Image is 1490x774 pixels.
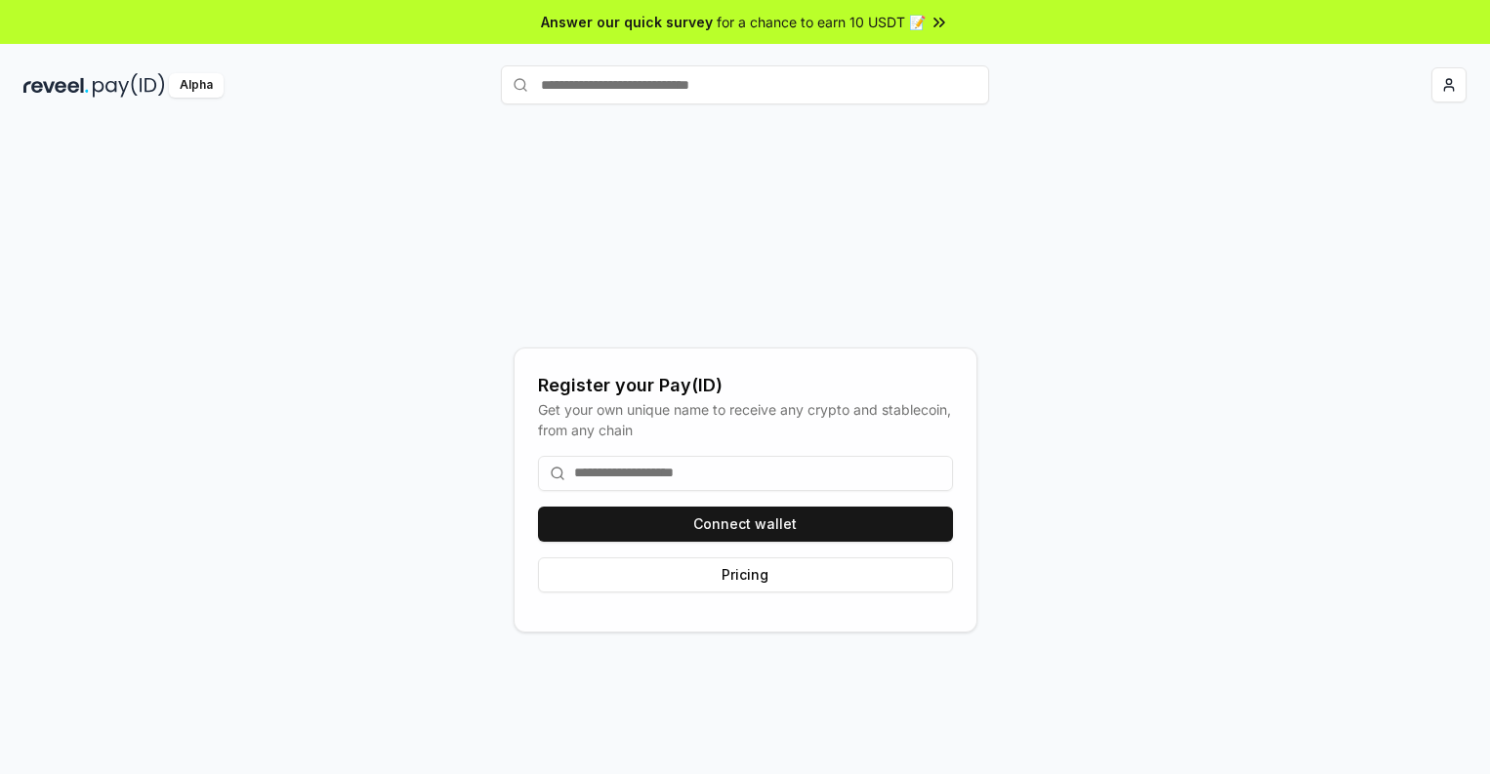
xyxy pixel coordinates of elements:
img: reveel_dark [23,73,89,98]
span: for a chance to earn 10 USDT 📝 [717,12,926,32]
button: Connect wallet [538,507,953,542]
img: pay_id [93,73,165,98]
div: Register your Pay(ID) [538,372,953,399]
div: Alpha [169,73,224,98]
span: Answer our quick survey [541,12,713,32]
div: Get your own unique name to receive any crypto and stablecoin, from any chain [538,399,953,440]
button: Pricing [538,557,953,592]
